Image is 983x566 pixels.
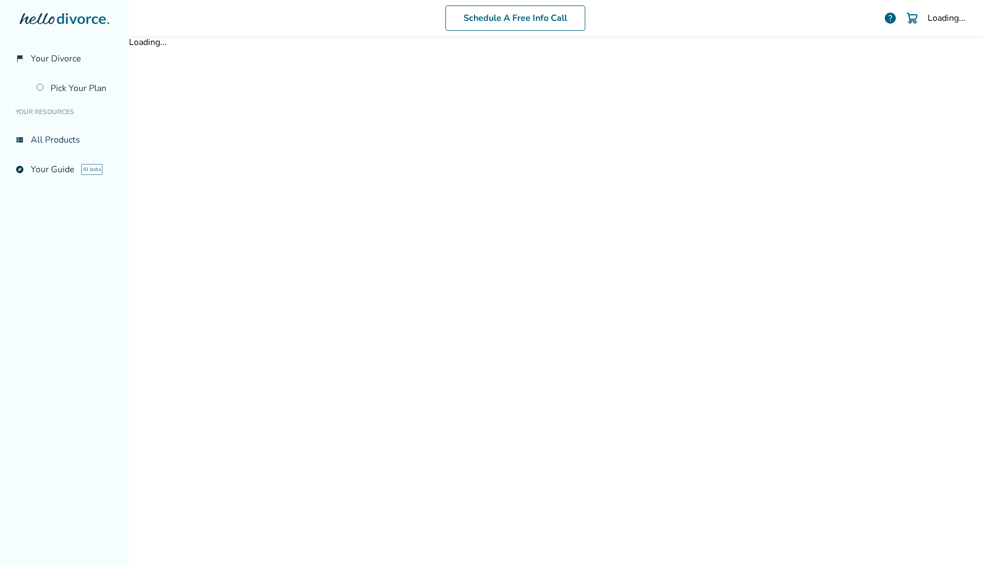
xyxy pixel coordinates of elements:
[9,101,120,123] li: Your Resources
[9,127,120,152] a: view_listAll Products
[9,46,120,71] a: flag_2Your Divorce
[9,157,120,182] a: exploreYour GuideAI beta
[884,12,897,25] a: help
[30,76,120,101] a: Pick Your Plan
[928,12,965,24] div: Loading...
[906,12,919,25] img: Cart
[15,135,24,144] span: view_list
[445,5,585,31] a: Schedule A Free Info Call
[15,165,24,174] span: explore
[31,53,81,65] span: Your Divorce
[129,36,983,48] div: Loading...
[15,54,24,63] span: flag_2
[81,164,103,175] span: AI beta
